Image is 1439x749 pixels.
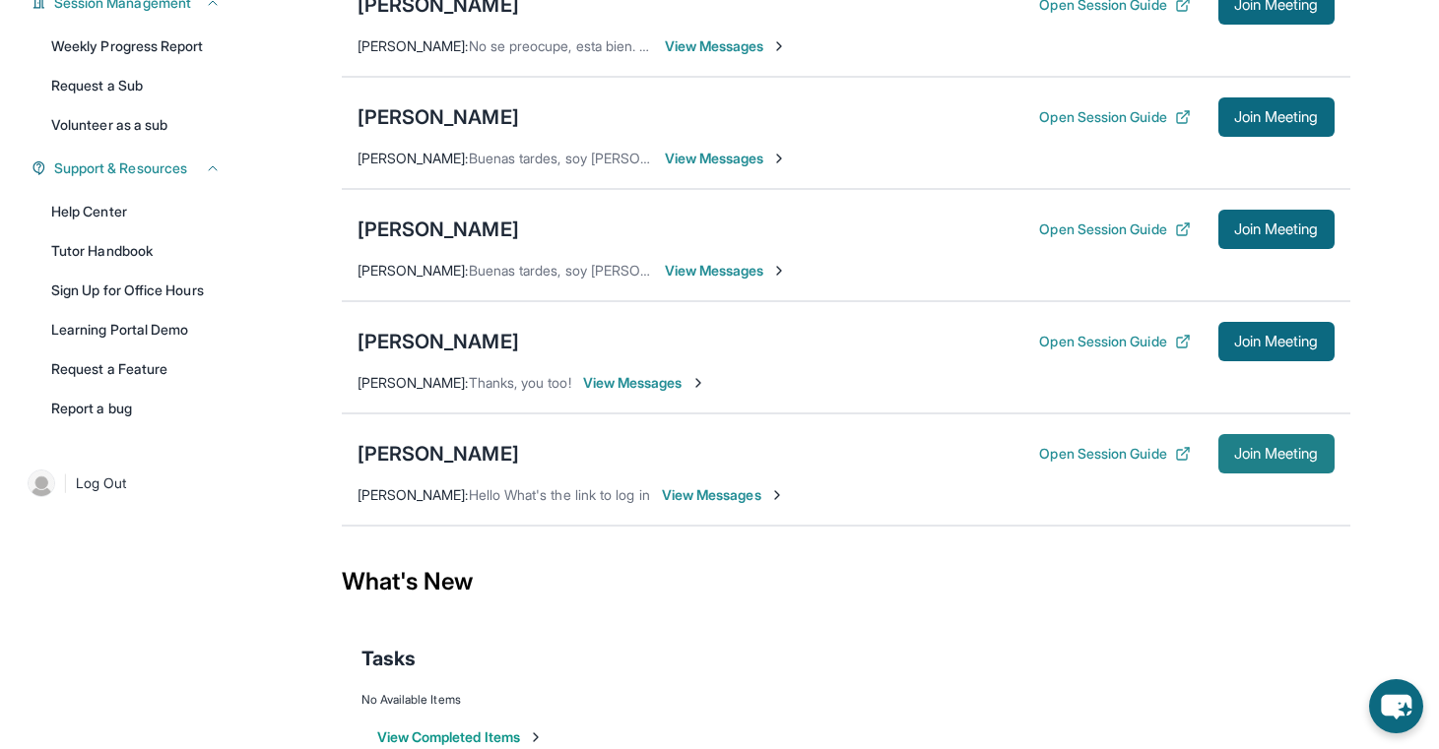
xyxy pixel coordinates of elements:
button: Open Session Guide [1039,219,1190,239]
span: Support & Resources [54,158,187,178]
div: No Available Items [361,692,1331,708]
span: Join Meeting [1234,111,1319,123]
a: Sign Up for Office Hours [39,273,232,308]
a: Help Center [39,194,232,229]
img: user-img [28,469,55,497]
a: Request a Feature [39,351,232,387]
button: Open Session Guide [1039,444,1190,464]
span: | [63,471,68,495]
a: |Log Out [20,462,232,505]
span: View Messages [665,36,788,56]
span: Tasks [361,645,416,672]
span: [PERSON_NAME] : [358,262,469,279]
a: Report a bug [39,391,232,426]
button: Join Meeting [1218,97,1335,137]
span: View Messages [662,485,785,505]
img: Chevron-Right [769,487,785,503]
span: [PERSON_NAME] : [358,374,469,391]
a: Volunteer as a sub [39,107,232,143]
button: Open Session Guide [1039,107,1190,127]
span: [PERSON_NAME] : [358,486,469,503]
div: What's New [342,538,1350,625]
div: [PERSON_NAME] [358,440,519,468]
span: Join Meeting [1234,448,1319,460]
span: View Messages [583,373,706,393]
img: Chevron-Right [771,263,787,279]
a: Request a Sub [39,68,232,103]
span: Thanks, you too! [469,374,571,391]
span: Join Meeting [1234,223,1319,235]
a: Learning Portal Demo [39,312,232,347]
div: [PERSON_NAME] [358,103,519,131]
button: Join Meeting [1218,210,1335,249]
span: [PERSON_NAME] : [358,150,469,166]
span: Hello What's the link to log in [469,486,650,503]
img: Chevron-Right [690,375,706,391]
a: Weekly Progress Report [39,29,232,64]
span: Join Meeting [1234,336,1319,347]
button: chat-button [1369,679,1423,733]
span: View Messages [665,149,788,168]
button: Join Meeting [1218,322,1335,361]
button: Join Meeting [1218,434,1335,473]
span: [PERSON_NAME] : [358,37,469,54]
div: [PERSON_NAME] [358,216,519,243]
img: Chevron-Right [771,38,787,54]
span: View Messages [665,261,788,281]
button: Support & Resources [46,158,221,178]
span: No se preocupe, esta bien. También queria recordarle que para esta sessions su estudiante va a ne... [469,37,1244,54]
button: View Completed Items [377,727,544,747]
img: Chevron-Right [771,151,787,166]
button: Open Session Guide [1039,332,1190,351]
span: Log Out [76,473,127,493]
a: Tutor Handbook [39,233,232,269]
div: [PERSON_NAME] [358,328,519,355]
